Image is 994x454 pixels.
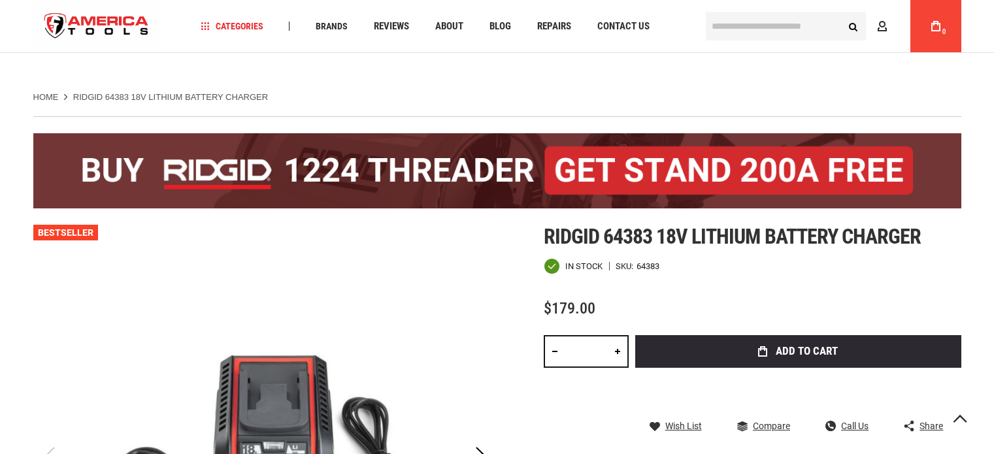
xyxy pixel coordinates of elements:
span: About [435,22,463,31]
a: Repairs [531,18,577,35]
span: Brands [316,22,348,31]
span: Blog [489,22,511,31]
a: Brands [310,18,354,35]
a: Home [33,91,59,103]
span: Compare [753,421,790,430]
button: Add to Cart [635,335,961,368]
a: Compare [737,420,790,432]
a: Reviews [368,18,415,35]
iframe: Secure express checkout frame [633,372,964,377]
span: Categories [201,22,263,31]
a: store logo [33,2,160,51]
span: $179.00 [544,299,595,317]
span: Repairs [537,22,571,31]
img: BOGO: Buy the RIDGID® 1224 Threader (26092), get the 92467 200A Stand FREE! [33,133,961,208]
strong: SKU [616,262,637,270]
div: 64383 [637,262,659,270]
div: Availability [544,258,603,274]
button: Search [841,14,866,39]
img: America Tools [33,2,160,51]
span: Reviews [374,22,409,31]
a: About [429,18,469,35]
span: Add to Cart [776,346,838,357]
a: Contact Us [591,18,655,35]
span: Wish List [665,421,702,430]
span: 0 [942,28,946,35]
a: Categories [195,18,269,35]
span: In stock [565,262,603,270]
a: Wish List [650,420,702,432]
span: Share [919,421,943,430]
span: Contact Us [597,22,650,31]
span: Call Us [841,421,869,430]
a: Blog [484,18,517,35]
span: Ridgid 64383 18v lithium battery charger [544,224,921,249]
a: Call Us [825,420,869,432]
strong: RIDGID 64383 18V LITHIUM BATTERY CHARGER [73,92,268,102]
